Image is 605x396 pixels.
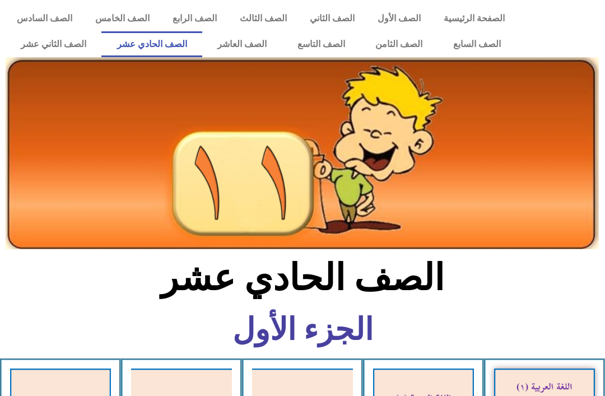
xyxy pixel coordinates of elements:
[229,6,299,31] a: الصف الثالث
[118,256,488,300] h2: الصف الحادي عشر
[298,6,366,31] a: الصف الثاني
[432,6,516,31] a: الصفحة الرئيسية
[438,31,516,57] a: الصف السابع
[282,31,360,57] a: الصف التاسع
[118,314,488,345] h6: الجزء الأول
[202,31,282,57] a: الصف العاشر
[161,6,229,31] a: الصف الرابع
[360,31,438,57] a: الصف الثامن
[6,31,102,57] a: الصف الثاني عشر
[84,6,161,31] a: الصف الخامس
[366,6,432,31] a: الصف الأول
[101,31,202,57] a: الصف الحادي عشر
[6,6,84,31] a: الصف السادس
